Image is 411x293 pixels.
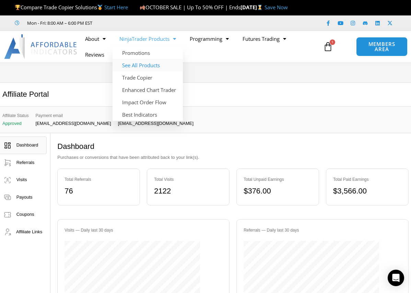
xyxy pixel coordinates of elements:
ul: NinjaTrader Products [113,47,183,121]
span: Coupons [16,212,34,217]
a: Trade Copier [113,71,183,84]
a: Best Indicators [113,108,183,121]
span: Visits [16,177,27,182]
a: About [78,31,113,47]
h2: Affiliate Portal [2,90,49,99]
div: 2122 [154,184,222,198]
a: Save Now [265,4,288,11]
div: Total Unpaid Earnings [244,176,312,183]
span: Affiliate Status [2,112,29,119]
span: OCTOBER SALE | Up To 50% OFF | Ends [140,4,240,11]
img: 🏆 [15,5,20,10]
a: Promotions [113,47,183,59]
span: Dashboard [16,142,38,148]
a: MEMBERS AREA [356,37,408,56]
span: MEMBERS AREA [363,42,400,52]
iframe: Customer reviews powered by Trustpilot [102,20,205,26]
p: [EMAIL_ADDRESS][DOMAIN_NAME] [118,121,193,126]
img: ⌛ [257,5,262,10]
span: 1 [330,39,335,45]
img: LogoAI | Affordable Indicators – NinjaTrader [4,34,78,59]
a: NinjaTrader Products [113,31,183,47]
div: Visits — Daily last 30 days [64,226,222,234]
a: See All Products [113,59,183,71]
a: Start Here [104,4,128,11]
a: Impact Order Flow [113,96,183,108]
a: Enhanced Chart Trader [113,84,183,96]
p: Approved [2,121,29,126]
div: Open Intercom Messenger [388,270,404,286]
a: 1 [313,37,343,57]
span: Referrals [16,160,35,165]
span: $ [333,187,337,195]
span: Payment email [36,112,111,119]
bdi: 3,566.00 [333,187,367,195]
div: Referrals — Daily last 30 days [244,226,401,234]
div: Total Visits [154,176,222,183]
strong: [DATE] [240,4,264,11]
div: Total Referrals [64,176,133,183]
span: Compare Trade Copier Solutions [15,4,128,11]
div: Total Paid Earnings [333,176,401,183]
nav: Menu [78,31,321,62]
h2: Dashboard [57,142,409,152]
span: Affiliate Links [16,229,42,234]
bdi: 376.00 [244,187,271,195]
p: Purchases or conversions that have been attributed back to your link(s). [57,153,409,162]
div: 76 [64,184,133,198]
p: [EMAIL_ADDRESS][DOMAIN_NAME] [36,121,111,126]
span: Mon - Fri: 8:00 AM – 6:00 PM EST [25,19,92,27]
a: Futures Trading [236,31,293,47]
a: Programming [183,31,236,47]
span: Payouts [16,195,33,200]
span: $ [244,187,248,195]
img: 🥇 [97,5,103,10]
img: 🍂 [140,5,145,10]
a: Reviews [78,47,111,62]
